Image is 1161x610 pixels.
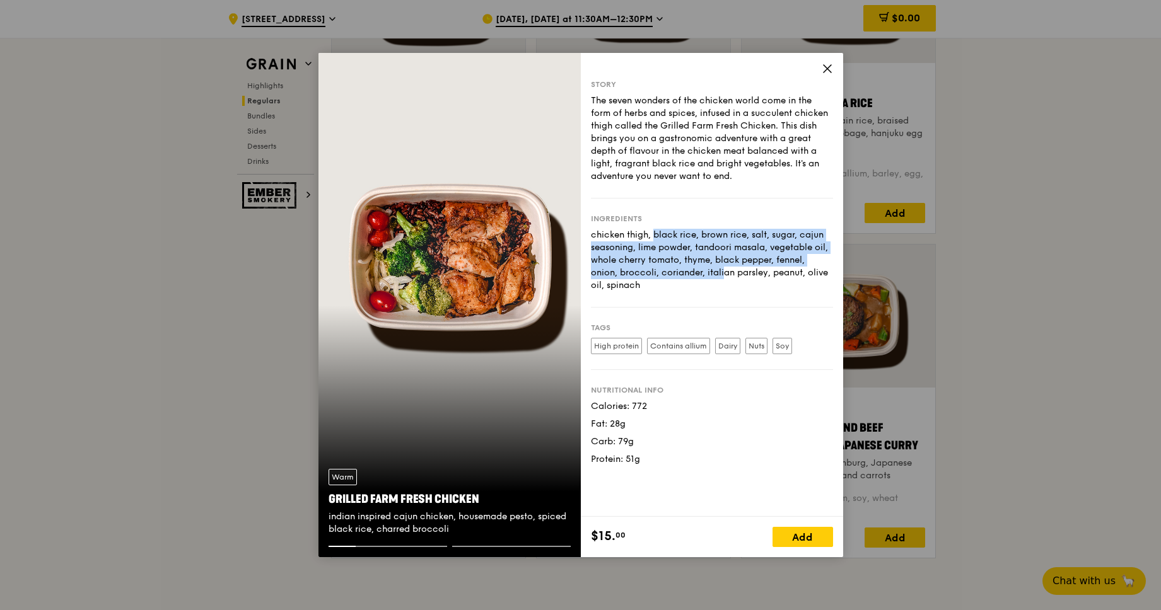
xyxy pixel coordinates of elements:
[745,338,767,354] label: Nuts
[591,418,833,430] div: Fat: 28g
[329,510,571,536] div: indian inspired cajun chicken, housemade pesto, spiced black rice, charred broccoli
[773,338,792,354] label: Soy
[591,527,616,546] span: $15.
[329,490,571,508] div: Grilled Farm Fresh Chicken
[616,530,626,540] span: 00
[773,527,833,547] div: Add
[591,79,833,89] div: Story
[591,338,642,354] label: High protein
[591,385,833,395] div: Nutritional info
[591,453,833,466] div: Protein: 51g
[591,95,833,183] div: The seven wonders of the chicken world come in the form of herbs and spices, infused in a succule...
[591,323,833,333] div: Tags
[591,435,833,448] div: Carb: 79g
[715,338,740,354] label: Dairy
[591,229,833,292] div: chicken thigh, black rice, brown rice, salt, sugar, cajun seasoning, lime powder, tandoori masala...
[591,214,833,224] div: Ingredients
[329,469,357,485] div: Warm
[647,338,710,354] label: Contains allium
[591,400,833,413] div: Calories: 772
